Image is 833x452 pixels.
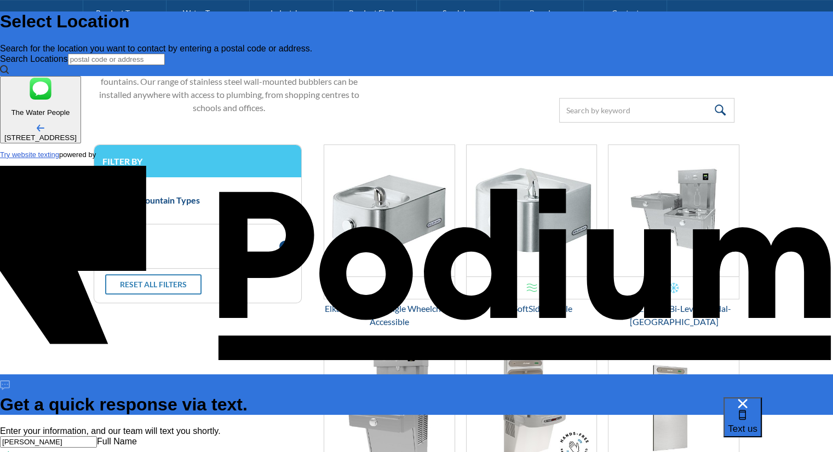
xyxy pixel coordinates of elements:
[4,134,77,142] div: [STREET_ADDRESS]
[97,437,137,446] label: Full Name
[59,150,96,159] span: powered by
[4,108,77,117] p: The Water People
[723,397,833,452] iframe: podium webchat widget bubble
[68,54,165,65] input: postal code or address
